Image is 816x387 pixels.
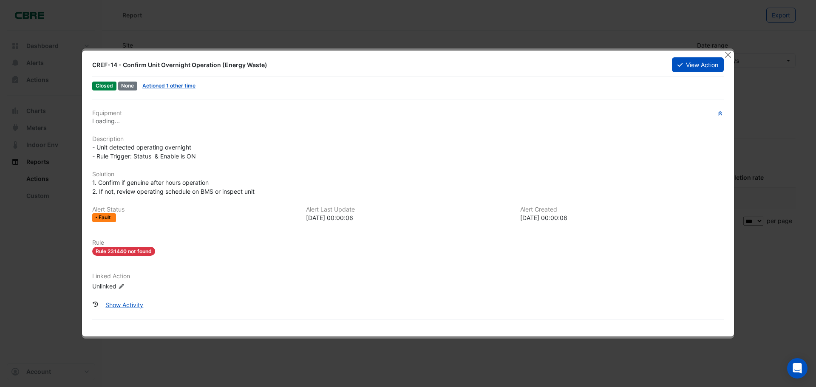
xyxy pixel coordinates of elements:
[92,136,724,143] h6: Description
[92,82,116,90] span: Closed
[92,282,194,291] div: Unlinked
[92,61,662,69] div: CREF-14 - Confirm Unit Overnight Operation (Energy Waste)
[99,215,113,220] span: Fault
[520,206,724,213] h6: Alert Created
[92,273,724,280] h6: Linked Action
[92,110,724,117] h6: Equipment
[92,206,296,213] h6: Alert Status
[92,247,155,256] span: Rule 231440 not found
[306,213,510,222] div: [DATE] 00:00:06
[92,239,724,246] h6: Rule
[92,144,196,160] span: - Unit detected operating overnight - Rule Trigger: Status & Enable is ON
[100,297,149,312] button: Show Activity
[92,117,120,124] span: Loading...
[520,213,724,222] div: [DATE] 00:00:06
[92,179,255,195] span: 1. Confirm if genuine after hours operation 2. If not, review operating schedule on BMS or inspec...
[118,283,125,290] fa-icon: Edit Linked Action
[92,171,724,178] h6: Solution
[118,82,138,90] div: None
[306,206,510,213] h6: Alert Last Update
[787,358,807,379] div: Open Intercom Messenger
[723,51,732,59] button: Close
[672,57,724,72] button: View Action
[142,82,195,89] a: Actioned 1 other time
